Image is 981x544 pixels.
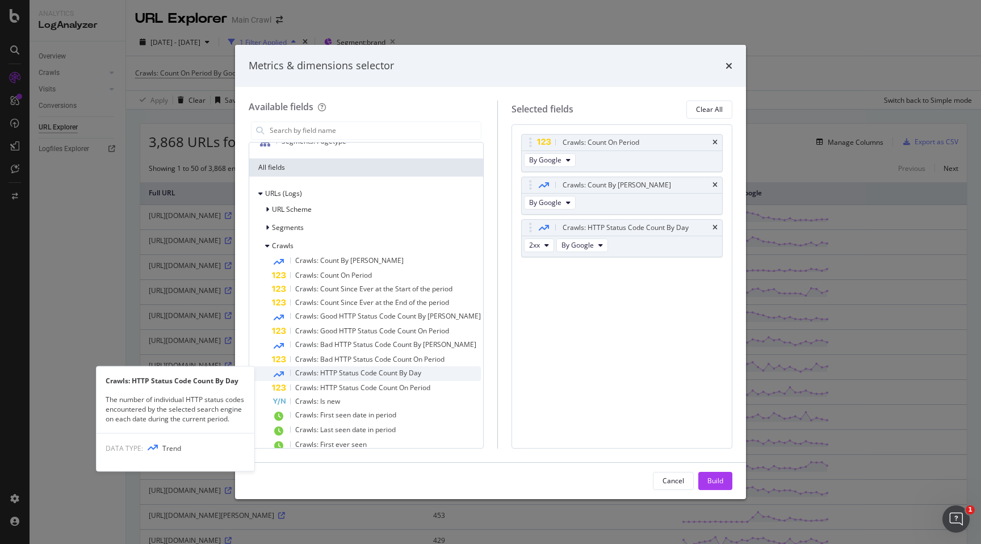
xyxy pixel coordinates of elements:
[295,256,404,265] span: Crawls: Count By [PERSON_NAME]
[942,505,970,533] iframe: Intercom live chat
[295,354,445,364] span: Crawls: Bad HTTP Status Code Count On Period
[295,340,476,349] span: Crawls: Bad HTTP Status Code Count By [PERSON_NAME]
[295,326,449,336] span: Crawls: Good HTTP Status Code Count On Period
[524,196,576,210] button: By Google
[561,240,594,250] span: By Google
[686,101,732,119] button: Clear All
[712,224,718,231] div: times
[269,122,481,139] input: Search by field name
[563,137,639,148] div: Crawls: Count On Period
[249,58,394,73] div: Metrics & dimensions selector
[521,134,723,172] div: Crawls: Count On PeriodtimesBy Google
[295,425,396,434] span: Crawls: Last seen date in period
[235,45,746,499] div: modal
[563,179,671,191] div: Crawls: Count By [PERSON_NAME]
[698,472,732,490] button: Build
[653,472,694,490] button: Cancel
[712,139,718,146] div: times
[726,58,732,73] div: times
[295,383,430,392] span: Crawls: HTTP Status Code Count On Period
[249,101,313,113] div: Available fields
[712,182,718,189] div: times
[663,476,684,486] div: Cancel
[563,222,689,233] div: Crawls: HTTP Status Code Count By Day
[966,505,975,514] span: 1
[295,270,372,280] span: Crawls: Count On Period
[295,368,421,378] span: Crawls: HTTP Status Code Count By Day
[521,219,723,257] div: Crawls: HTTP Status Code Count By Daytimes2xxBy Google
[521,177,723,215] div: Crawls: Count By [PERSON_NAME]timesBy Google
[295,440,367,449] span: Crawls: First ever seen
[272,241,294,250] span: Crawls
[295,410,396,420] span: Crawls: First seen date in period
[512,103,573,116] div: Selected fields
[556,238,608,252] button: By Google
[272,204,312,214] span: URL Scheme
[97,376,254,386] div: Crawls: HTTP Status Code Count By Day
[295,396,340,406] span: Crawls: Is new
[272,223,304,232] span: Segments
[265,189,302,198] span: URLs (Logs)
[295,298,449,307] span: Crawls: Count Since Ever at the End of the period
[295,284,452,294] span: Crawls: Count Since Ever at the Start of the period
[529,240,540,250] span: 2xx
[529,198,561,207] span: By Google
[524,238,554,252] button: 2xx
[249,158,483,177] div: All fields
[696,104,723,114] div: Clear All
[529,155,561,165] span: By Google
[97,395,254,424] div: The number of individual HTTP status codes encountered by the selected search engine on each date...
[524,153,576,167] button: By Google
[295,311,481,321] span: Crawls: Good HTTP Status Code Count By [PERSON_NAME]
[707,476,723,486] div: Build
